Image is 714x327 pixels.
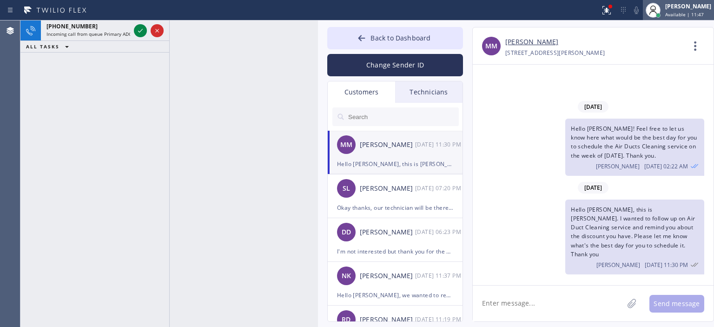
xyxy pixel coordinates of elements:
span: Hello [PERSON_NAME], this is [PERSON_NAME]. I wanted to follow up on Air Duct Cleaning service an... [571,206,695,258]
button: Send message [649,295,704,313]
span: [PERSON_NAME] [596,162,640,170]
span: [DATE] 02:22 AM [644,162,688,170]
button: Mute [630,4,643,17]
span: ALL TASKS [26,43,59,50]
div: 08/11/2025 9:19 AM [415,314,463,325]
div: 08/11/2025 9:37 AM [415,270,463,281]
button: Change Sender ID [327,54,463,76]
div: [PERSON_NAME] [360,271,415,281]
div: I'm not interested but thank you for the offer [337,246,453,257]
span: [DATE] [578,101,608,113]
span: Available | 11:47 [665,11,704,18]
div: [PERSON_NAME] [360,314,415,325]
input: Search [347,107,459,126]
div: 08/14/2025 9:30 AM [565,200,704,274]
span: Back to Dashboard [370,33,430,42]
span: [PHONE_NUMBER] [46,22,98,30]
div: Technicians [395,81,463,103]
div: 08/11/2025 9:22 AM [565,119,704,176]
div: 08/14/2025 9:23 AM [415,227,463,237]
span: [PERSON_NAME] [596,261,640,269]
span: [DATE] 11:30 PM [645,261,688,269]
span: DD [342,227,351,238]
span: Hello [PERSON_NAME]! Feel free to let us know here what would be the best day for you to schedule... [571,125,697,160]
div: Hello [PERSON_NAME], we wanted to reach out and see what would be the best time for you to resche... [337,290,453,300]
div: [STREET_ADDRESS][PERSON_NAME] [505,47,605,58]
div: [PERSON_NAME] [360,140,415,150]
div: Hello [PERSON_NAME], this is [PERSON_NAME]. I wanted to follow up on Air Duct Cleaning service an... [337,159,453,169]
button: ALL TASKS [20,41,78,52]
div: Okay thanks, our technician will be there 12-12:30pm. [337,202,453,213]
button: Reject [151,24,164,37]
span: [DATE] [578,182,608,194]
span: Incoming call from queue Primary ADC [46,31,132,37]
a: [PERSON_NAME] [505,37,558,47]
button: Accept [134,24,147,37]
span: MM [340,140,352,150]
span: MM [485,41,497,52]
div: [PERSON_NAME] [360,183,415,194]
div: 08/14/2025 9:20 AM [415,183,463,194]
div: [PERSON_NAME] [665,2,711,10]
div: 08/14/2025 9:30 AM [415,139,463,150]
span: RD [342,314,350,325]
div: Customers [328,81,395,103]
div: [PERSON_NAME] [360,227,415,238]
button: Back to Dashboard [327,27,463,49]
span: NK [342,271,351,281]
span: SL [343,183,350,194]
